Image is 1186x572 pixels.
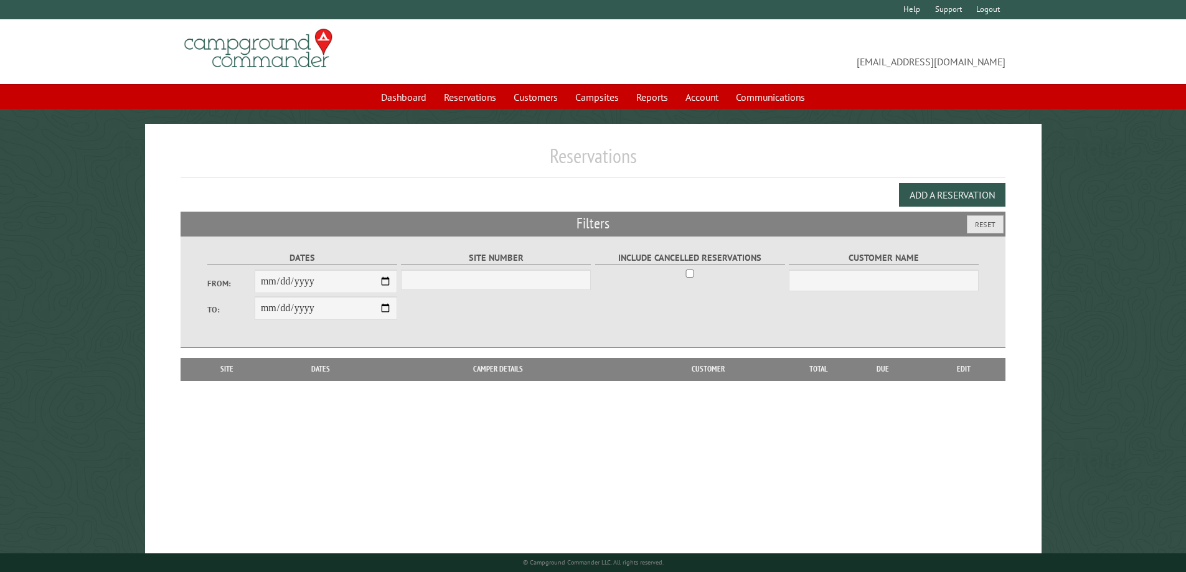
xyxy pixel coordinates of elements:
[593,34,1006,69] span: [EMAIL_ADDRESS][DOMAIN_NAME]
[374,358,622,380] th: Camper Details
[899,183,1005,207] button: Add a Reservation
[622,358,794,380] th: Customer
[844,358,922,380] th: Due
[207,278,255,289] label: From:
[967,215,1004,233] button: Reset
[207,251,397,265] label: Dates
[401,251,591,265] label: Site Number
[436,85,504,109] a: Reservations
[728,85,812,109] a: Communications
[187,358,268,380] th: Site
[207,304,255,316] label: To:
[678,85,726,109] a: Account
[922,358,1006,380] th: Edit
[794,358,844,380] th: Total
[568,85,626,109] a: Campsites
[523,558,664,566] small: © Campground Commander LLC. All rights reserved.
[181,212,1006,235] h2: Filters
[789,251,979,265] label: Customer Name
[181,144,1006,178] h1: Reservations
[374,85,434,109] a: Dashboard
[268,358,374,380] th: Dates
[506,85,565,109] a: Customers
[181,24,336,73] img: Campground Commander
[629,85,675,109] a: Reports
[595,251,785,265] label: Include Cancelled Reservations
